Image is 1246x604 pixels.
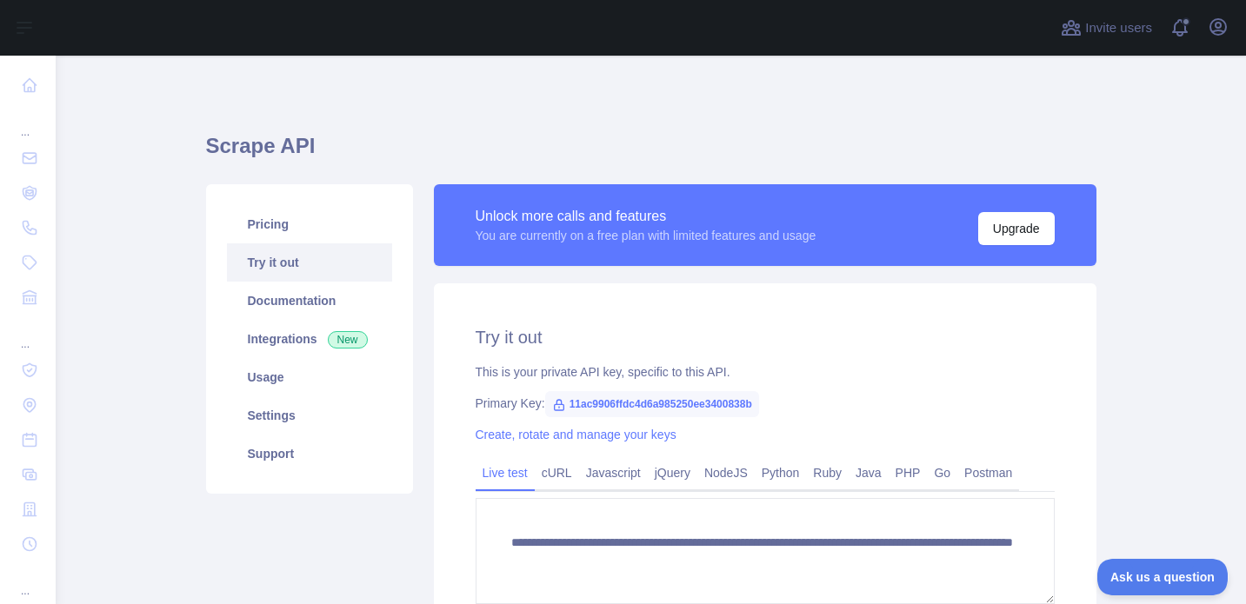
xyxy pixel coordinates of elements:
a: Pricing [227,205,392,243]
a: Settings [227,396,392,435]
a: PHP [889,459,928,487]
div: Unlock more calls and features [476,206,816,227]
div: Primary Key: [476,395,1055,412]
a: jQuery [648,459,697,487]
span: New [328,331,368,348]
a: Python [755,459,807,487]
a: Documentation [227,282,392,320]
a: Ruby [806,459,849,487]
a: cURL [535,459,579,487]
div: You are currently on a free plan with limited features and usage [476,227,816,244]
a: Live test [476,459,535,487]
a: Go [927,459,957,487]
a: Integrations New [227,320,392,358]
span: 11ac9906ffdc4d6a985250ee3400838b [545,391,759,417]
iframe: Toggle Customer Support [1097,559,1229,595]
h1: Scrape API [206,132,1096,174]
div: ... [14,104,42,139]
h2: Try it out [476,325,1055,349]
div: This is your private API key, specific to this API. [476,363,1055,381]
span: Invite users [1085,18,1152,38]
button: Invite users [1057,14,1156,42]
div: ... [14,316,42,351]
a: Java [849,459,889,487]
a: Postman [957,459,1019,487]
a: Javascript [579,459,648,487]
a: Usage [227,358,392,396]
div: ... [14,563,42,598]
button: Upgrade [978,212,1055,245]
a: Create, rotate and manage your keys [476,428,676,441]
a: Try it out [227,243,392,282]
a: Support [227,435,392,473]
a: NodeJS [697,459,755,487]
